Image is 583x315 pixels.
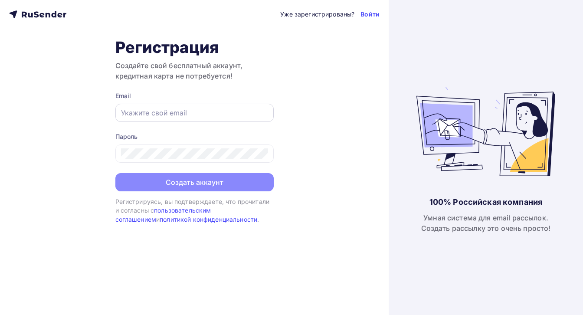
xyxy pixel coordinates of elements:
[115,132,274,141] div: Пароль
[360,10,380,19] a: Войти
[160,216,257,223] a: политикой конфиденциальности
[280,10,354,19] div: Уже зарегистрированы?
[115,197,274,224] div: Регистрируясь, вы подтверждаете, что прочитали и согласны с и .
[115,38,274,57] h1: Регистрация
[115,207,211,223] a: пользовательским соглашением
[115,92,274,100] div: Email
[421,213,551,233] div: Умная система для email рассылок. Создать рассылку это очень просто!
[115,173,274,191] button: Создать аккаунт
[429,197,542,207] div: 100% Российская компания
[115,60,274,81] h3: Создайте свой бесплатный аккаунт, кредитная карта не потребуется!
[121,108,268,118] input: Укажите свой email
